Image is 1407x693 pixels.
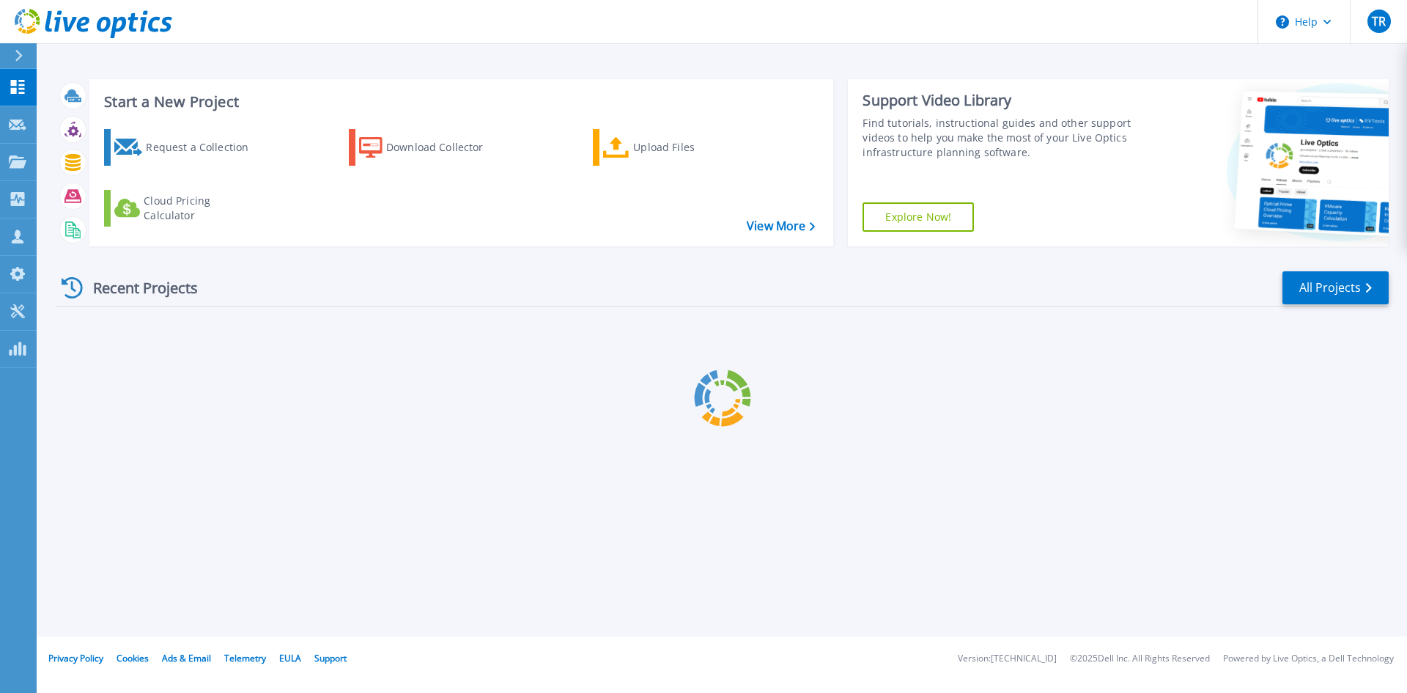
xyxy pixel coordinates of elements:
a: Upload Files [593,129,756,166]
a: Support [314,652,347,664]
a: Cookies [117,652,149,664]
div: Upload Files [633,133,750,162]
a: Privacy Policy [48,652,103,664]
a: Telemetry [224,652,266,664]
div: Support Video Library [863,91,1138,110]
div: Download Collector [386,133,503,162]
a: Explore Now! [863,202,974,232]
span: TR [1372,15,1386,27]
h3: Start a New Project [104,94,815,110]
a: Request a Collection [104,129,267,166]
a: View More [747,219,815,233]
div: Find tutorials, instructional guides and other support videos to help you make the most of your L... [863,116,1138,160]
a: All Projects [1282,271,1389,304]
div: Recent Projects [56,270,218,306]
div: Cloud Pricing Calculator [144,194,261,223]
a: Cloud Pricing Calculator [104,190,267,227]
a: Download Collector [349,129,512,166]
li: Version: [TECHNICAL_ID] [958,654,1057,664]
li: Powered by Live Optics, a Dell Technology [1223,654,1394,664]
li: © 2025 Dell Inc. All Rights Reserved [1070,654,1210,664]
a: EULA [279,652,301,664]
a: Ads & Email [162,652,211,664]
div: Request a Collection [146,133,263,162]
